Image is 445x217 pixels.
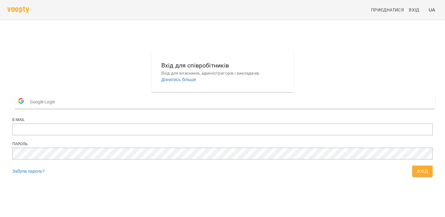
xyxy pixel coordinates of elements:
[412,166,433,177] button: Вхід
[369,4,406,15] a: Приєднатися
[409,6,419,14] span: Вхід
[426,4,438,15] button: UA
[417,167,428,175] span: Вхід
[12,117,433,123] div: E-mail
[15,95,435,109] button: Google Login
[161,61,284,70] h6: Вхід для співробітників
[406,4,426,15] a: Вхід
[156,56,289,88] button: Вхід для співробітниківВхід для власників, адміністраторів і викладачів.Дізнатись більше
[12,169,44,174] a: Забули пароль?
[7,7,29,13] img: voopty.png
[371,6,404,14] span: Приєднатися
[161,70,284,76] p: Вхід для власників, адміністраторів і викладачів.
[12,141,433,147] div: Пароль
[30,96,58,108] span: Google Login
[161,77,196,82] a: Дізнатись більше
[429,7,435,13] span: UA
